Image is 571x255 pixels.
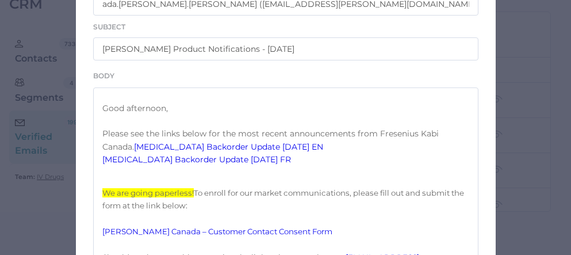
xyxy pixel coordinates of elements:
[102,187,469,212] p: To enroll for our market communications, please fill out and submit the form at the link below:
[102,102,469,166] p: Good afternoon, Please see the links below for the most recent announcements from Fresenius Kabi ...
[93,71,114,80] span: Body
[134,142,323,152] a: [MEDICAL_DATA] Backorder Update [DATE] EN
[93,37,478,60] input: Subject
[102,188,194,197] span: We are going paperless!
[102,227,332,236] a: [PERSON_NAME] Canada – Customer Contact Consent Form
[102,154,291,165] a: [MEDICAL_DATA] Backorder Update [DATE] FR
[93,22,125,31] span: Subject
